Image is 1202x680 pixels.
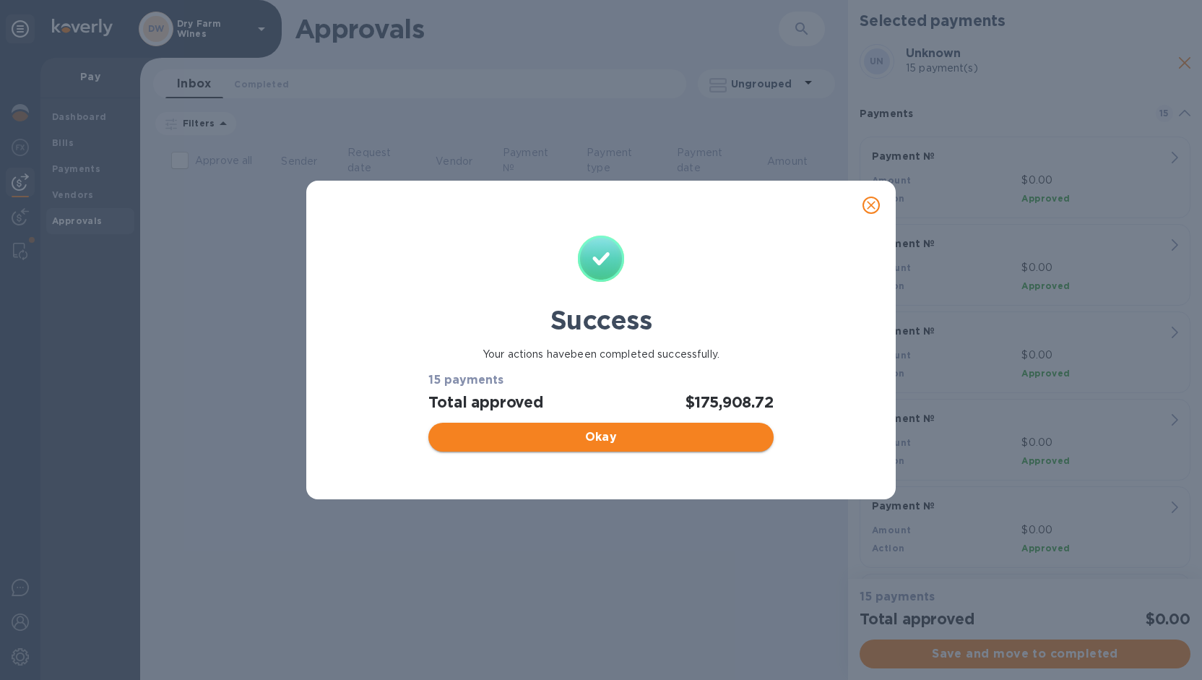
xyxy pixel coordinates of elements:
[428,374,773,387] h3: 15 payments
[428,393,543,411] h2: Total approved
[423,347,779,362] p: Your actions have been completed successfully.
[440,429,761,446] span: Okay
[428,423,773,452] button: Okay
[423,305,779,335] h1: Success
[686,393,774,411] h2: $175,908.72
[854,188,888,223] button: close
